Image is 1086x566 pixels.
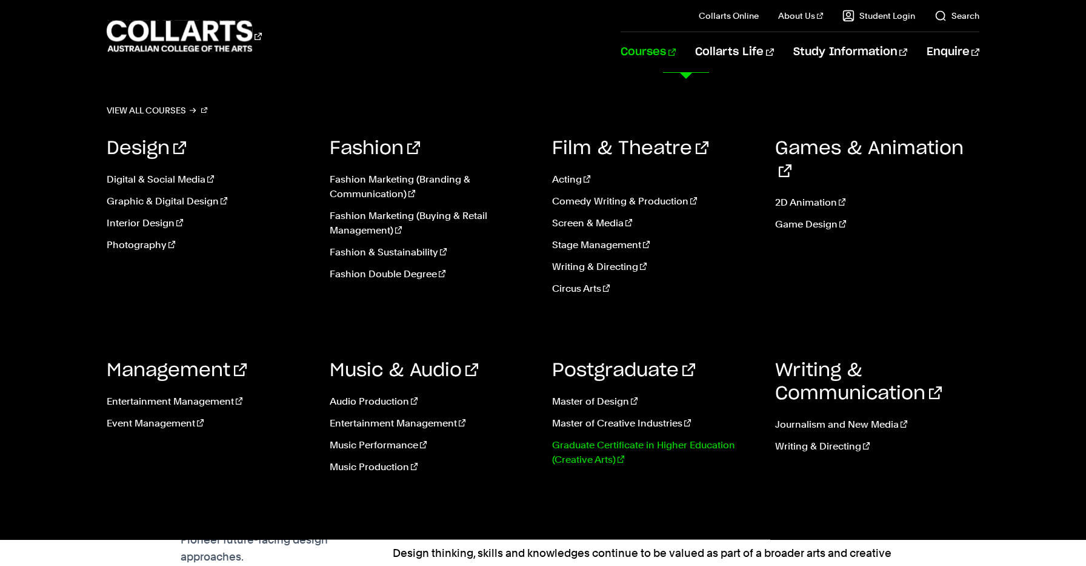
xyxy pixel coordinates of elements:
[552,281,757,296] a: Circus Arts
[775,217,980,232] a: Game Design
[775,417,980,432] a: Journalism and New Media
[107,362,247,380] a: Management
[842,10,915,22] a: Student Login
[330,172,535,201] a: Fashion Marketing (Branding & Communication)
[775,362,942,403] a: Writing & Communication
[330,438,535,453] a: Music Performance
[107,394,311,409] a: Entertainment Management
[552,416,757,431] a: Master of Creative Industries
[699,10,759,22] a: Collarts Online
[107,140,186,158] a: Design
[552,172,757,187] a: Acting
[181,531,393,565] p: Pioneer future-facing design approaches.
[107,19,262,53] div: Go to homepage
[552,140,708,158] a: Film & Theatre
[330,416,535,431] a: Entertainment Management
[552,238,757,252] a: Stage Management
[330,245,535,260] a: Fashion & Sustainability
[330,209,535,238] a: Fashion Marketing (Buying & Retail Management)
[330,140,420,158] a: Fashion
[552,260,757,274] a: Writing & Directing
[775,439,980,454] a: Writing & Directing
[107,238,311,252] a: Photography
[107,172,311,187] a: Digital & Social Media
[330,362,478,380] a: Music & Audio
[552,394,757,409] a: Master of Design
[107,102,207,119] a: View all courses
[934,10,979,22] a: Search
[927,32,979,72] a: Enquire
[695,32,773,72] a: Collarts Life
[552,438,757,467] a: Graduate Certificate in Higher Education (Creative Arts)
[775,140,964,181] a: Games & Animation
[330,267,535,281] a: Fashion Double Degree
[621,32,676,72] a: Courses
[552,362,695,380] a: Postgraduate
[107,216,311,231] a: Interior Design
[552,216,757,231] a: Screen & Media
[330,460,535,474] a: Music Production
[330,394,535,409] a: Audio Production
[552,194,757,209] a: Comedy Writing & Production
[778,10,823,22] a: About Us
[793,32,907,72] a: Study Information
[107,194,311,209] a: Graphic & Digital Design
[107,416,311,431] a: Event Management
[775,195,980,210] a: 2D Animation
